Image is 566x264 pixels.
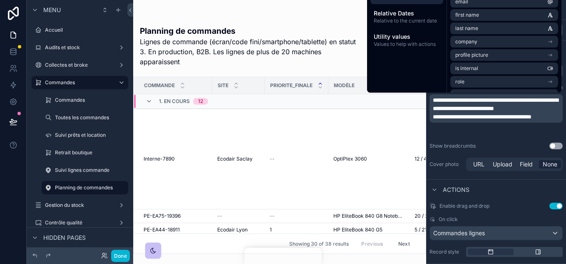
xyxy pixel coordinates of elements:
[415,156,430,162] span: 12 / 45
[392,237,416,250] button: Next
[140,25,357,37] h1: Planning de commandes
[217,226,260,233] a: Ecodair Lyon
[333,156,405,162] a: OptiPlex 3060
[144,156,175,162] span: Interne-7890
[270,213,323,219] a: --
[333,226,405,233] a: HP EliteBook 840 G5
[543,160,557,168] span: None
[42,111,128,124] a: Toutes les commandes
[415,213,431,219] span: 20 / 20
[217,213,260,219] a: --
[429,249,463,255] label: Record style
[433,229,485,237] span: Commandes lignes
[333,226,382,233] span: HP EliteBook 840 G5
[217,156,260,162] a: Ecodair Saclay
[374,9,440,18] span: Relative Dates
[374,41,440,48] span: Values to help with actions
[140,37,357,67] p: Lignes de commande (écran/code fini/smartphone/tablette) en statut 3. En production, B2B. Les lig...
[429,143,476,149] div: Show breadcrumbs
[55,132,127,138] label: Suivi prêts et location
[334,82,355,89] span: Modèle
[159,98,190,105] span: 1. En cours
[270,156,275,162] span: --
[429,161,463,168] label: Cover photo
[43,6,61,14] span: Menu
[32,23,128,37] a: Accueil
[415,156,461,162] a: 12 / 45
[429,94,563,123] div: scrollable content
[55,184,123,191] label: Planning de commandes
[439,216,458,223] span: On click
[32,199,128,212] a: Gestion du stock
[42,181,128,194] a: Planning de commandes
[374,33,440,41] span: Utility values
[42,93,128,107] a: Commandes
[374,18,440,24] span: Relative to the current date
[198,98,203,105] div: 12
[333,213,405,219] a: HP EliteBook 840 G8 Notebook PC
[217,226,248,233] span: Ecodair Lyon
[43,234,86,242] span: Hidden pages
[144,156,207,162] a: Interne-7890
[270,213,275,219] span: --
[45,44,115,51] label: Audits et stock
[333,156,367,162] span: OptiPlex 3060
[45,62,115,68] label: Collectes et broke
[218,82,228,89] span: Site
[42,163,128,177] a: Suivi lignes commande
[473,160,484,168] span: URL
[217,213,222,219] span: --
[45,27,127,33] label: Accueil
[493,160,512,168] span: Upload
[32,41,128,54] a: Audits et stock
[443,186,469,194] span: Actions
[270,156,323,162] a: --
[32,76,128,89] a: Commandes
[55,167,127,173] label: Suivi lignes commande
[45,79,112,86] label: Commandes
[32,216,128,229] a: Contrôle qualité
[270,82,313,89] span: Priorite_finale
[144,226,180,233] span: PE-EA44-18911
[42,146,128,159] a: Retrait boutique
[429,226,563,240] button: Commandes lignes
[270,226,272,233] span: 1
[144,82,175,89] span: Commande
[45,219,115,226] label: Contrôle qualité
[270,226,323,233] a: 1
[55,114,127,121] label: Toutes les commandes
[144,213,181,219] span: PE-EA75-19396
[415,226,427,233] span: 5 / 21
[439,203,489,209] span: Enable drag and drop
[111,250,130,262] button: Done
[520,160,533,168] span: Field
[55,149,127,156] label: Retrait boutique
[289,241,349,247] span: Showing 30 of 38 results
[217,156,253,162] span: Ecodair Saclay
[45,202,115,209] label: Gestion du stock
[55,97,127,103] label: Commandes
[415,226,461,233] a: 5 / 21
[144,226,207,233] a: PE-EA44-18911
[144,213,207,219] a: PE-EA75-19396
[32,58,128,72] a: Collectes et broke
[42,128,128,142] a: Suivi prêts et location
[415,213,461,219] a: 20 / 20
